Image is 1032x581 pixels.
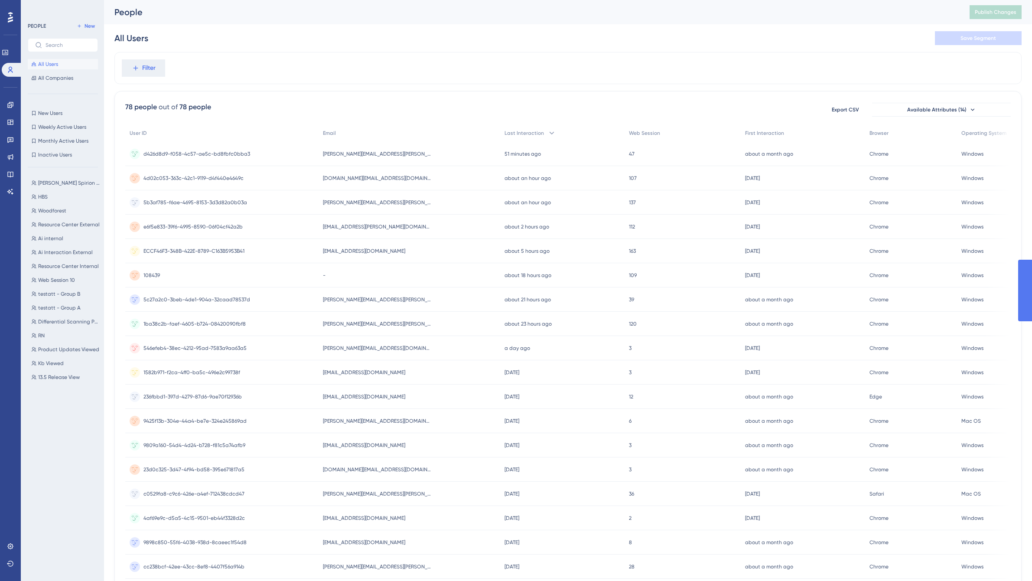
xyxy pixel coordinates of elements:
[629,466,632,473] span: 3
[869,199,889,206] span: Chrome
[745,491,760,497] time: [DATE]
[869,563,889,570] span: Chrome
[629,130,660,137] span: Web Session
[869,175,889,182] span: Chrome
[130,130,147,137] span: User ID
[143,296,250,303] span: 5c27a2c0-3beb-4de1-904a-32caad78537d
[28,192,103,202] button: HBS
[38,374,80,381] span: 13.5 Release View
[323,466,431,473] span: [DOMAIN_NAME][EMAIL_ADDRESS][DOMAIN_NAME]
[38,332,45,339] span: RN
[28,247,103,258] button: Ai Interaction External
[869,130,889,137] span: Browser
[143,393,242,400] span: 236fbbd1-397d-4279-87d6-9ae70f12936b
[629,150,635,157] span: 47
[323,563,431,570] span: [PERSON_NAME][EMAIL_ADDRESS][PERSON_NAME][DOMAIN_NAME]
[28,23,46,29] div: PEOPLE
[869,272,889,279] span: Chrome
[869,393,882,400] span: Edge
[745,151,793,157] time: about a month ago
[28,330,103,341] button: RN
[869,296,889,303] span: Chrome
[935,31,1022,45] button: Save Segment
[28,289,103,299] button: testatt - Group B
[143,442,245,449] span: 9809a160-54d4-4d24-b728-f81c5a74afb9
[505,442,519,448] time: [DATE]
[38,235,63,242] span: Ai internal
[28,73,98,83] button: All Companies
[159,102,178,112] div: out of
[38,110,62,117] span: New Users
[38,75,73,82] span: All Companies
[629,369,632,376] span: 3
[323,223,431,230] span: [EMAIL_ADDRESS][PERSON_NAME][DOMAIN_NAME]
[38,360,64,367] span: Kb Viewed
[38,151,72,158] span: Inactive Users
[323,345,431,352] span: [PERSON_NAME][EMAIL_ADDRESS][DOMAIN_NAME]
[629,296,634,303] span: 39
[629,563,635,570] span: 28
[961,199,983,206] span: Windows
[629,393,633,400] span: 12
[323,272,326,279] span: -
[38,221,100,228] span: Resource Center External
[505,539,519,545] time: [DATE]
[745,467,793,473] time: about a month ago
[179,102,211,112] div: 78 people
[505,175,551,181] time: about an hour ago
[970,5,1022,19] button: Publish Changes
[143,418,247,424] span: 9425f13b-304e-44a4-be7e-324e245869ad
[745,539,793,545] time: about a month ago
[143,199,247,206] span: 5b3af785-f6ae-4695-8153-3d3d82a0b03a
[38,263,99,270] span: Resource Center Internal
[505,515,519,521] time: [DATE]
[629,320,637,327] span: 120
[629,199,636,206] span: 137
[38,207,66,214] span: Woodforest
[745,130,784,137] span: First Interaction
[38,249,93,256] span: Ai Interaction External
[629,223,635,230] span: 112
[629,418,632,424] span: 6
[143,345,247,352] span: 546efeb4-38ec-4212-95ad-7583a9aa63a5
[143,539,247,546] span: 9898c850-55f6-4038-938d-8caeec1f54d8
[629,442,632,449] span: 3
[505,467,519,473] time: [DATE]
[323,369,405,376] span: [EMAIL_ADDRESS][DOMAIN_NAME]
[143,272,160,279] span: 108439
[323,296,431,303] span: [PERSON_NAME][EMAIL_ADDRESS][PERSON_NAME][DOMAIN_NAME]
[869,442,889,449] span: Chrome
[28,317,103,327] button: Differential Scanning Post
[745,515,760,521] time: [DATE]
[505,369,519,375] time: [DATE]
[505,564,519,570] time: [DATE]
[629,490,634,497] span: 36
[143,563,244,570] span: cc238bcf-42ee-43cc-8ef8-4407f56a914b
[28,206,103,216] button: Woodforest
[961,418,981,424] span: Mac OS
[323,393,405,400] span: [EMAIL_ADDRESS][DOMAIN_NAME]
[745,199,760,206] time: [DATE]
[745,272,760,278] time: [DATE]
[745,345,760,351] time: [DATE]
[869,515,889,522] span: Chrome
[961,393,983,400] span: Windows
[872,103,1011,117] button: Available Attributes (14)
[505,394,519,400] time: [DATE]
[832,106,859,113] span: Export CSV
[28,122,98,132] button: Weekly Active Users
[143,369,240,376] span: 1582b971-f2ca-4ff0-ba5c-496e2c99738f
[745,369,760,375] time: [DATE]
[975,9,1016,16] span: Publish Changes
[323,320,431,327] span: [PERSON_NAME][EMAIL_ADDRESS][PERSON_NAME][DOMAIN_NAME]
[869,490,884,497] span: Safari
[38,180,100,186] span: [PERSON_NAME] Spirion User
[28,108,98,118] button: New Users
[961,150,983,157] span: Windows
[505,151,541,157] time: 51 minutes ago
[505,199,551,206] time: about an hour ago
[961,248,983,255] span: Windows
[323,442,405,449] span: [EMAIL_ADDRESS][DOMAIN_NAME]
[961,175,983,182] span: Windows
[85,23,95,29] span: New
